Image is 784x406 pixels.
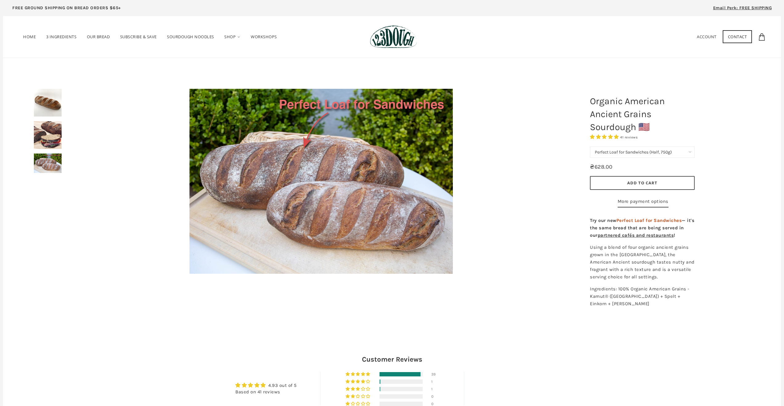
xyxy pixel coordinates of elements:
[590,286,689,306] span: Ingredients: 100% Organic American Grains - Kamut® ([GEOGRAPHIC_DATA]) + Spelt + Einkorn + [PERSO...
[251,34,277,39] span: Workshops
[34,89,62,117] img: Organic American Ancient Grains Sourdough 🇺🇸
[590,176,695,190] button: Add to Cart
[34,154,62,173] img: Organic American Ancient Grains Sourdough 🇺🇸
[620,135,638,139] span: 41 reviews
[224,34,236,39] span: Shop
[18,26,282,48] nav: Primary
[167,34,214,39] span: SOURDOUGH NOODLES
[77,89,565,274] a: Organic American Ancient Grains Sourdough 🇺🇸
[162,26,219,48] a: SOURDOUGH NOODLES
[704,3,781,16] a: Email Perk: FREE SHIPPING
[346,372,371,376] div: 95% (39) reviews with 5 star rating
[82,26,115,48] a: Our Bread
[585,92,699,137] h1: Organic American Ancient Grains Sourdough 🇺🇸
[120,34,157,39] span: Subscribe & Save
[431,387,439,391] div: 1
[723,30,752,43] a: Contact
[346,387,371,391] div: 2% (1) reviews with 3 star rating
[590,244,695,280] span: Using a blend of four organic ancient grains grown in the [GEOGRAPHIC_DATA], the American Ancient...
[235,389,297,395] div: Based on 41 reviews
[3,3,130,16] a: FREE GROUND SHIPPING ON BREAD ORDERS $65+
[370,25,417,48] img: 123Dough Bakery
[713,5,772,10] span: Email Perk: FREE SHIPPING
[212,355,572,364] h2: Customer Reviews
[42,26,81,48] a: 3 Ingredients
[346,379,371,384] div: 2% (1) reviews with 4 star rating
[87,34,110,39] span: Our Bread
[23,34,36,39] span: Home
[34,121,62,149] img: Organic American Ancient Grains Sourdough 🇺🇸
[618,198,668,207] a: More payment options
[12,5,121,11] p: FREE GROUND SHIPPING ON BREAD ORDERS $65+
[189,89,453,274] img: Organic American Ancient Grains Sourdough 🇺🇸
[431,372,439,376] div: 39
[627,180,657,186] span: Add to Cart
[246,26,282,48] a: Workshops
[590,162,613,171] div: ₴628.00
[616,218,682,223] span: Perfect Loaf for Sandwiches
[590,134,620,140] span: 4.93 stars
[235,382,297,389] div: Average rating is 4.93 stars
[697,34,717,39] a: Account
[431,379,439,384] div: 1
[18,26,40,48] a: Home
[116,26,161,48] a: Subscribe & Save
[46,34,77,39] span: 3 Ingredients
[268,383,297,388] a: 4.93 out of 5
[220,26,245,48] a: Shop
[590,218,694,238] strong: Try our new — it's the same bread that are being served in our !
[598,232,674,238] a: partnered cafés and restaurants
